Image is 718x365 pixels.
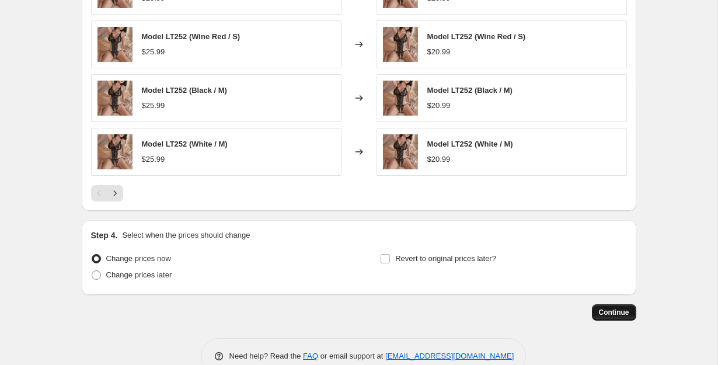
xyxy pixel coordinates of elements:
img: ezgif.com-webp-to-jpg-converter_6_6ca8da57-6a2e-4b61-9c09-724f53b122df_80x.jpg [383,27,418,62]
img: ezgif.com-webp-to-jpg-converter_6_6ca8da57-6a2e-4b61-9c09-724f53b122df_80x.jpg [97,81,133,116]
span: Need help? Read the [229,352,304,360]
span: Model LT252 (Wine Red / S) [142,32,241,41]
span: Continue [599,308,629,317]
div: $20.99 [427,100,451,112]
span: Model LT252 (Wine Red / S) [427,32,526,41]
span: Model LT252 (White / M) [142,140,228,148]
img: ezgif.com-webp-to-jpg-converter_6_6ca8da57-6a2e-4b61-9c09-724f53b122df_80x.jpg [97,134,133,169]
a: [EMAIL_ADDRESS][DOMAIN_NAME] [385,352,514,360]
span: Model LT252 (Black / M) [427,86,513,95]
h2: Step 4. [91,230,118,241]
div: $25.99 [142,154,165,165]
div: $20.99 [427,46,451,58]
span: Change prices later [106,270,172,279]
p: Select when the prices should change [122,230,250,241]
span: Model LT252 (Black / M) [142,86,227,95]
div: $25.99 [142,46,165,58]
div: $20.99 [427,154,451,165]
img: ezgif.com-webp-to-jpg-converter_6_6ca8da57-6a2e-4b61-9c09-724f53b122df_80x.jpg [97,27,133,62]
span: or email support at [318,352,385,360]
button: Continue [592,304,636,321]
img: ezgif.com-webp-to-jpg-converter_6_6ca8da57-6a2e-4b61-9c09-724f53b122df_80x.jpg [383,134,418,169]
span: Model LT252 (White / M) [427,140,513,148]
div: $25.99 [142,100,165,112]
span: Change prices now [106,254,171,263]
a: FAQ [303,352,318,360]
span: Revert to original prices later? [395,254,496,263]
nav: Pagination [91,185,123,201]
button: Next [107,185,123,201]
img: ezgif.com-webp-to-jpg-converter_6_6ca8da57-6a2e-4b61-9c09-724f53b122df_80x.jpg [383,81,418,116]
